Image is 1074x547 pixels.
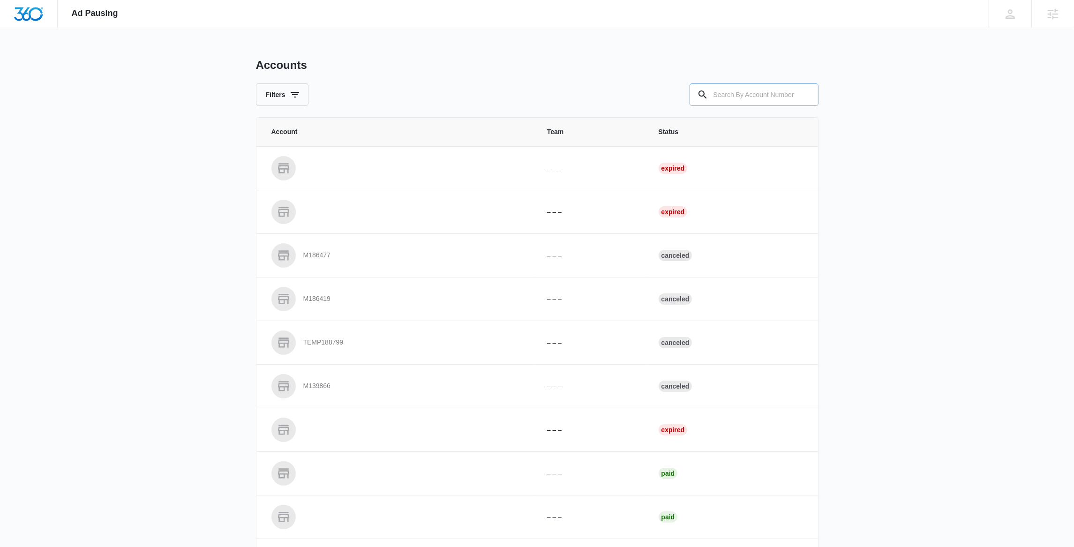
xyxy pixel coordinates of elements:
[690,83,819,106] input: Search By Account Number
[547,338,636,348] p: – – –
[256,58,307,72] h1: Accounts
[72,8,118,18] span: Ad Pausing
[547,425,636,435] p: – – –
[547,469,636,479] p: – – –
[547,127,636,137] span: Team
[659,163,688,174] div: Expired
[547,512,636,522] p: – – –
[547,294,636,304] p: – – –
[547,251,636,261] p: – – –
[271,127,525,137] span: Account
[303,294,330,304] p: M186419
[659,424,688,435] div: Expired
[659,127,803,137] span: Status
[659,206,688,217] div: Expired
[303,251,330,260] p: M186477
[303,338,344,347] p: TEMP188799
[271,243,525,268] a: M186477
[659,250,692,261] div: Canceled
[659,468,678,479] div: Paid
[659,381,692,392] div: Canceled
[547,164,636,173] p: – – –
[303,382,330,391] p: M139866
[271,330,525,355] a: TEMP188799
[659,337,692,348] div: Canceled
[271,287,525,311] a: M186419
[659,511,678,523] div: Paid
[659,293,692,305] div: Canceled
[256,83,308,106] button: Filters
[271,374,525,398] a: M139866
[547,382,636,391] p: – – –
[547,207,636,217] p: – – –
